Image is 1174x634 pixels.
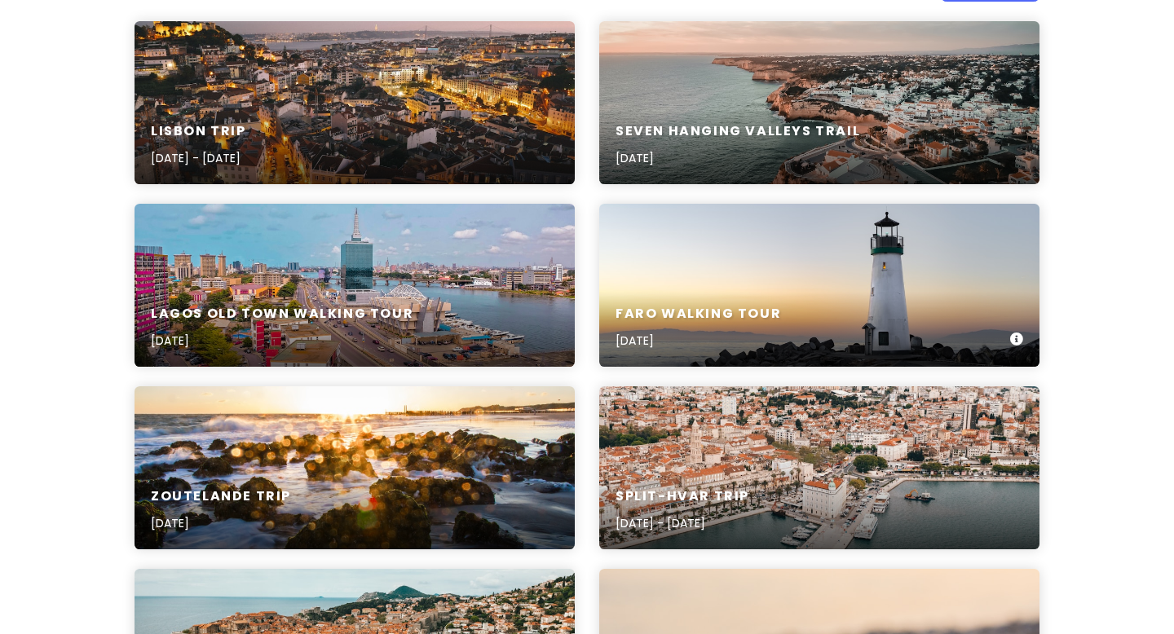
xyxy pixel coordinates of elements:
a: aerial view of village housesLisbon Trip[DATE] - [DATE] [135,21,575,184]
p: [DATE] - [DATE] [616,514,749,532]
h6: Zoutelande Trip [151,488,291,505]
p: [DATE] - [DATE] [151,149,246,167]
h6: Faro Walking Tour [616,306,781,323]
h6: Lisbon Trip [151,123,246,140]
p: [DATE] [616,332,781,350]
a: an aerial view of a city next to the oceanSeven Hanging Valleys Trail[DATE] [599,21,1039,184]
a: rocks on body of water during daytimeZoutelande Trip[DATE] [135,386,575,549]
h6: Lagos Old Town Walking Tour [151,306,413,323]
h6: Split-Hvar Trip [616,488,749,505]
p: [DATE] [151,332,413,350]
h6: Seven Hanging Valleys Trail [616,123,860,140]
a: aerial view of building near body of waterSplit-Hvar Trip[DATE] - [DATE] [599,386,1039,549]
a: aerial view of city buildings during daytimeLagos Old Town Walking Tour[DATE] [135,204,575,367]
p: [DATE] [616,149,860,167]
p: [DATE] [151,514,291,532]
a: lighthouse near body of waterFaro Walking Tour[DATE] [599,204,1039,367]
